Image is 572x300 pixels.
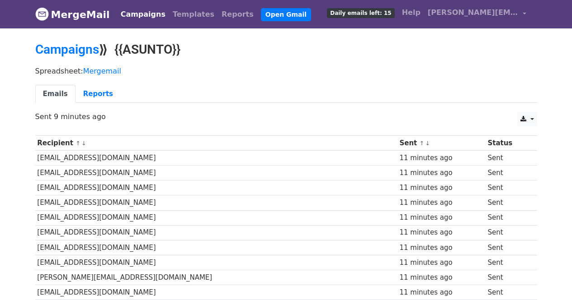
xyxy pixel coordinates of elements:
p: Spreadsheet: [35,66,537,76]
a: Open Gmail [261,8,311,21]
a: Emails [35,85,76,103]
span: Daily emails left: 15 [327,8,394,18]
td: [EMAIL_ADDRESS][DOMAIN_NAME] [35,225,397,240]
a: Campaigns [117,5,169,23]
a: Mergemail [83,67,121,75]
span: [PERSON_NAME][EMAIL_ADDRESS][PERSON_NAME][DOMAIN_NAME] [428,7,518,18]
td: Sent [486,166,530,180]
td: Sent [486,255,530,270]
td: Sent [486,240,530,255]
a: ↑ [419,140,424,147]
a: MergeMail [35,5,110,24]
div: 11 minutes ago [399,183,483,193]
div: 11 minutes ago [399,212,483,223]
a: Help [398,4,424,22]
th: Sent [397,136,486,151]
td: Sent [486,285,530,300]
img: MergeMail logo [35,7,49,21]
td: [EMAIL_ADDRESS][DOMAIN_NAME] [35,240,397,255]
th: Recipient [35,136,397,151]
a: Reports [76,85,121,103]
td: [EMAIL_ADDRESS][DOMAIN_NAME] [35,195,397,210]
td: [EMAIL_ADDRESS][DOMAIN_NAME] [35,151,397,166]
div: 11 minutes ago [399,168,483,178]
td: Sent [486,180,530,195]
p: Sent 9 minutes ago [35,112,537,121]
a: Campaigns [35,42,99,57]
a: Daily emails left: 15 [323,4,398,22]
a: Templates [169,5,218,23]
td: [EMAIL_ADDRESS][DOMAIN_NAME] [35,210,397,225]
td: Sent [486,151,530,166]
h2: ⟫ {{ASUNTO}} [35,42,537,57]
div: 11 minutes ago [399,243,483,253]
div: 11 minutes ago [399,287,483,298]
td: [EMAIL_ADDRESS][DOMAIN_NAME] [35,285,397,300]
td: [PERSON_NAME][EMAIL_ADDRESS][DOMAIN_NAME] [35,270,397,285]
a: [PERSON_NAME][EMAIL_ADDRESS][PERSON_NAME][DOMAIN_NAME] [424,4,530,25]
a: ↓ [425,140,430,147]
div: 11 minutes ago [399,272,483,283]
td: Sent [486,210,530,225]
a: ↑ [76,140,80,147]
td: Sent [486,195,530,210]
td: Sent [486,225,530,240]
div: 11 minutes ago [399,227,483,238]
th: Status [486,136,530,151]
td: [EMAIL_ADDRESS][DOMAIN_NAME] [35,166,397,180]
div: 11 minutes ago [399,153,483,163]
div: 11 minutes ago [399,198,483,208]
a: Reports [218,5,257,23]
td: Sent [486,270,530,285]
a: ↓ [81,140,86,147]
td: [EMAIL_ADDRESS][DOMAIN_NAME] [35,180,397,195]
div: 11 minutes ago [399,258,483,268]
td: [EMAIL_ADDRESS][DOMAIN_NAME] [35,255,397,270]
